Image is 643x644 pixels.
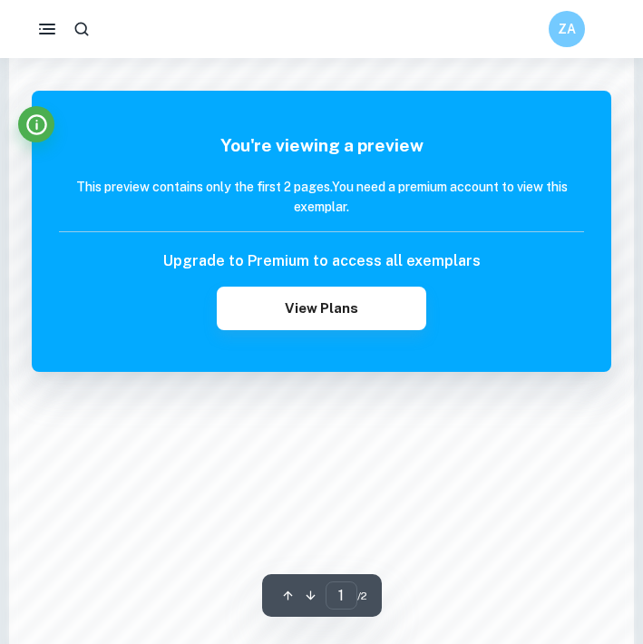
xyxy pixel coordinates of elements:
h6: ZA [557,19,578,39]
h6: Upgrade to Premium to access all exemplars [163,250,481,272]
button: Info [18,106,54,142]
h5: You're viewing a preview [59,132,584,159]
button: ZA [549,11,585,47]
button: View Plans [217,287,427,330]
h6: This preview contains only the first 2 pages. You need a premium account to view this exemplar. [59,177,584,217]
span: / 2 [357,588,367,604]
